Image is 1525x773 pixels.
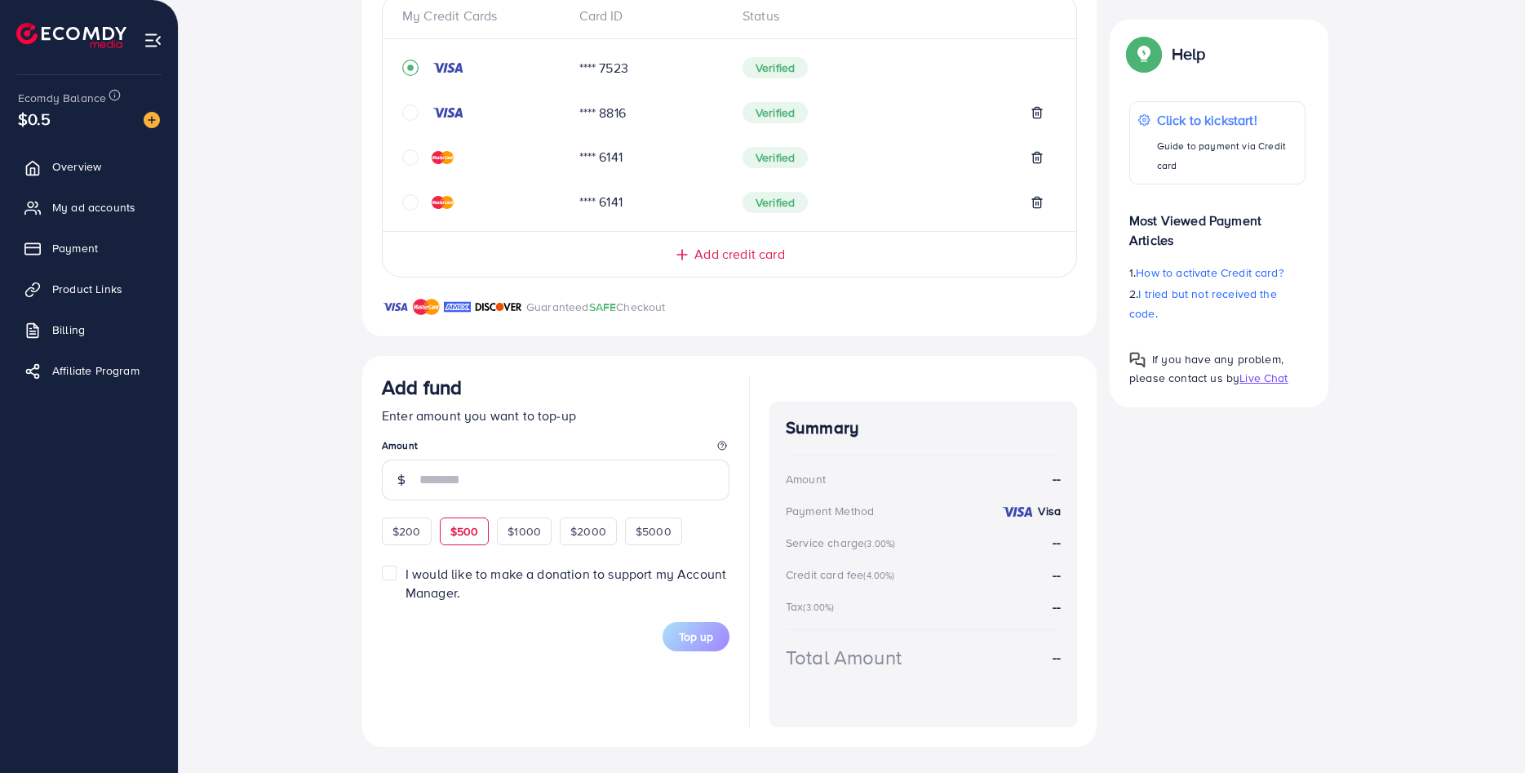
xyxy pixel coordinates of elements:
[432,151,454,164] img: credit
[589,299,617,315] span: SAFE
[382,438,729,459] legend: Amount
[382,297,409,317] img: brand
[413,297,440,317] img: brand
[786,418,1061,438] h4: Summary
[694,245,784,264] span: Add credit card
[402,60,419,76] svg: record circle
[1129,284,1306,323] p: 2.
[12,150,166,183] a: Overview
[402,7,566,25] div: My Credit Cards
[566,7,730,25] div: Card ID
[570,523,606,540] span: $2000
[786,643,902,672] div: Total Amount
[52,240,98,256] span: Payment
[52,158,101,175] span: Overview
[1456,700,1513,761] iframe: Chat
[432,196,454,209] img: credit
[663,622,729,651] button: Top up
[863,569,894,582] small: (4.00%)
[1001,505,1034,518] img: credit
[402,104,419,121] svg: circle
[743,102,808,123] span: Verified
[743,57,808,78] span: Verified
[679,629,713,645] span: Top up
[144,112,160,128] img: image
[52,281,122,297] span: Product Links
[1053,469,1061,488] strong: --
[1129,198,1306,250] p: Most Viewed Payment Articles
[392,523,421,540] span: $200
[52,322,85,338] span: Billing
[864,537,895,550] small: (3.00%)
[402,194,419,211] svg: circle
[743,147,808,168] span: Verified
[444,297,471,317] img: brand
[12,232,166,264] a: Payment
[432,61,464,74] img: credit
[406,565,726,602] span: I would like to make a donation to support my Account Manager.
[1129,263,1306,282] p: 1.
[1239,370,1288,386] span: Live Chat
[743,192,808,213] span: Verified
[1038,503,1061,519] strong: Visa
[52,362,140,379] span: Affiliate Program
[1157,110,1297,130] p: Click to kickstart!
[508,523,541,540] span: $1000
[18,107,51,131] span: $0.5
[1053,533,1061,551] strong: --
[1172,44,1206,64] p: Help
[1053,566,1061,584] strong: --
[1129,352,1146,368] img: Popup guide
[402,149,419,166] svg: circle
[636,523,672,540] span: $5000
[12,191,166,224] a: My ad accounts
[526,297,666,317] p: Guaranteed Checkout
[1129,286,1277,322] span: I tried but not received the code.
[786,503,874,519] div: Payment Method
[12,273,166,305] a: Product Links
[18,90,106,106] span: Ecomdy Balance
[786,566,900,583] div: Credit card fee
[803,601,834,614] small: (3.00%)
[1053,598,1061,615] strong: --
[432,106,464,119] img: credit
[786,598,840,615] div: Tax
[1136,264,1283,281] span: How to activate Credit card?
[786,471,826,487] div: Amount
[16,23,126,48] img: logo
[786,535,900,551] div: Service charge
[12,313,166,346] a: Billing
[1157,136,1297,175] p: Guide to payment via Credit card
[52,199,135,215] span: My ad accounts
[1129,351,1283,386] span: If you have any problem, please contact us by
[382,406,729,425] p: Enter amount you want to top-up
[1129,39,1159,69] img: Popup guide
[382,375,462,399] h3: Add fund
[144,31,162,50] img: menu
[450,523,479,540] span: $500
[475,297,522,317] img: brand
[1053,648,1061,667] strong: --
[12,354,166,387] a: Affiliate Program
[729,7,1057,25] div: Status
